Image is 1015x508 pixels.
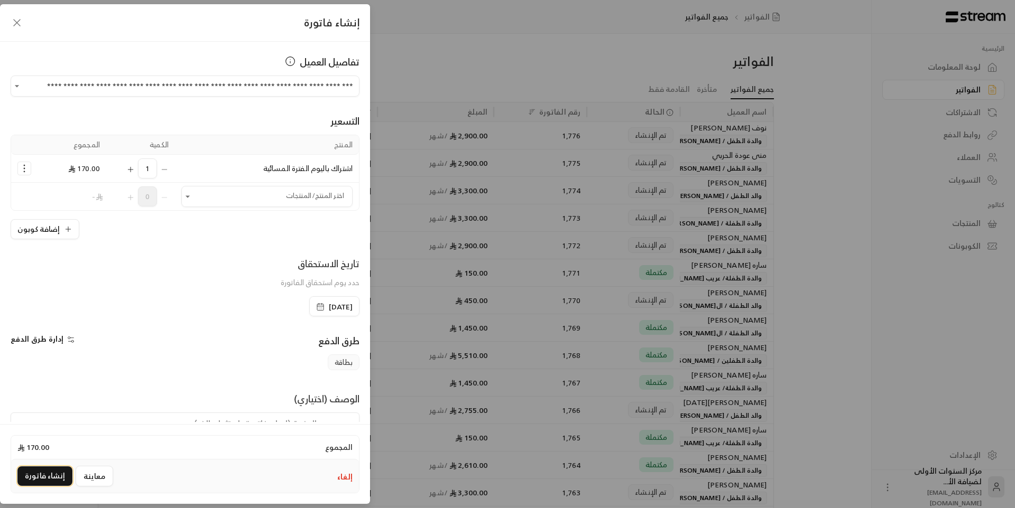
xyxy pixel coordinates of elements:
button: إنشاء فاتورة [17,466,72,486]
div: تاريخ الاستحقاق [281,256,359,271]
span: إدارة طرق الدفع [11,332,63,345]
span: 170.00 [17,442,49,453]
span: حدد يوم استحقاق الفاتورة [281,276,359,289]
span: 170.00 [68,162,100,175]
span: 1 [138,158,157,178]
span: [DATE] [329,302,353,312]
button: Open [181,190,194,203]
span: الوصف (اختياري) [294,390,359,407]
button: إلغاء [337,472,353,482]
span: إنشاء فاتورة [304,13,359,32]
button: إضافة كوبون [11,219,79,239]
button: Open [11,80,23,92]
span: بطاقة [328,354,359,370]
th: الكمية [106,135,175,155]
th: المنتج [175,135,359,155]
span: تفاصيل العميل [300,54,359,69]
td: - [38,183,106,210]
div: التسعير [11,114,359,128]
th: المجموع [38,135,106,155]
span: المجموع [325,442,353,453]
span: اشتراك باليوم الفترة المسائية [263,162,353,175]
button: معاينة [76,466,113,486]
span: طرق الدفع [318,332,359,349]
span: 0 [138,186,157,206]
table: Selected Products [11,135,359,211]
